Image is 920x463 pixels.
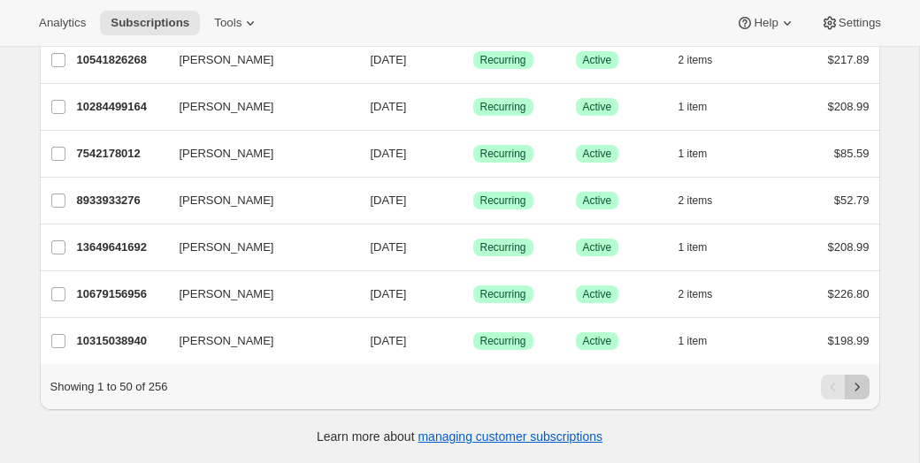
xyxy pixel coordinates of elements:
span: [PERSON_NAME] [180,51,274,69]
span: [PERSON_NAME] [180,332,274,350]
div: 10541826268[PERSON_NAME][DATE]SuccessRecurringSuccessActive2 items$217.89 [77,48,870,72]
button: 1 item [678,141,727,166]
span: Active [583,53,612,67]
button: Subscriptions [100,11,200,35]
span: $226.80 [828,287,870,300]
nav: Pagination [821,375,870,399]
button: 1 item [678,235,727,260]
span: [DATE] [371,100,407,113]
a: managing customer subscriptions [418,429,602,444]
span: 2 items [678,287,713,301]
button: Analytics [28,11,96,35]
span: $217.89 [828,53,870,66]
div: 8933933276[PERSON_NAME][DATE]SuccessRecurringSuccessActive2 items$52.79 [77,188,870,213]
span: Active [583,100,612,114]
span: Recurring [480,194,526,208]
span: $198.99 [828,334,870,347]
span: [DATE] [371,287,407,300]
span: Active [583,287,612,301]
button: [PERSON_NAME] [169,280,346,308]
button: 1 item [678,95,727,119]
p: 10315038940 [77,332,165,350]
p: 10284499164 [77,98,165,116]
span: [DATE] [371,334,407,347]
div: 10284499164[PERSON_NAME][DATE]SuccessRecurringSuccessActive1 item$208.99 [77,95,870,119]
span: [PERSON_NAME] [180,145,274,163]
span: 1 item [678,100,708,114]
span: [PERSON_NAME] [180,98,274,116]
span: Analytics [39,16,86,30]
span: [DATE] [371,53,407,66]
button: [PERSON_NAME] [169,186,346,215]
span: Tools [214,16,241,30]
button: 2 items [678,48,732,72]
span: 1 item [678,240,708,254]
span: $52.79 [834,194,870,207]
button: [PERSON_NAME] [169,233,346,262]
button: Settings [810,11,892,35]
p: 8933933276 [77,192,165,209]
div: 10679156956[PERSON_NAME][DATE]SuccessRecurringSuccessActive2 items$226.80 [77,282,870,307]
span: Active [583,334,612,348]
span: [PERSON_NAME] [180,192,274,209]
span: $85.59 [834,147,870,160]
span: Settings [839,16,881,30]
span: 1 item [678,147,708,161]
span: Active [583,147,612,161]
span: [DATE] [371,240,407,254]
button: [PERSON_NAME] [169,93,346,121]
span: Recurring [480,100,526,114]
button: [PERSON_NAME] [169,140,346,168]
span: Active [583,240,612,254]
p: Learn more about [317,428,602,445]
span: Active [583,194,612,208]
span: Help [754,16,778,30]
div: 7542178012[PERSON_NAME][DATE]SuccessRecurringSuccessActive1 item$85.59 [77,141,870,166]
span: 2 items [678,194,713,208]
button: 2 items [678,282,732,307]
p: 10679156956 [77,285,165,303]
span: [DATE] [371,147,407,160]
span: $208.99 [828,240,870,254]
p: 7542178012 [77,145,165,163]
p: Showing 1 to 50 of 256 [50,378,168,396]
span: Recurring [480,240,526,254]
button: 1 item [678,329,727,353]
p: 10541826268 [77,51,165,69]
span: Recurring [480,334,526,348]
button: Tools [203,11,270,35]
button: Help [725,11,806,35]
span: Recurring [480,53,526,67]
button: [PERSON_NAME] [169,46,346,74]
p: 13649641692 [77,239,165,256]
div: 10315038940[PERSON_NAME][DATE]SuccessRecurringSuccessActive1 item$198.99 [77,329,870,353]
span: $208.99 [828,100,870,113]
span: 2 items [678,53,713,67]
button: 2 items [678,188,732,213]
span: Recurring [480,287,526,301]
span: [PERSON_NAME] [180,285,274,303]
span: Subscriptions [111,16,189,30]
span: [PERSON_NAME] [180,239,274,256]
div: 13649641692[PERSON_NAME][DATE]SuccessRecurringSuccessActive1 item$208.99 [77,235,870,260]
button: [PERSON_NAME] [169,327,346,355]
span: 1 item [678,334,708,348]
span: Recurring [480,147,526,161]
span: [DATE] [371,194,407,207]
button: Next [845,375,870,399]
